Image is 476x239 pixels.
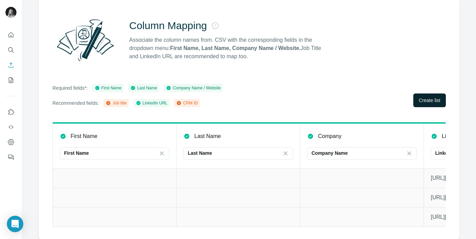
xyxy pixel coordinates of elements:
p: First Name [71,132,97,140]
button: Search [5,44,16,56]
button: Feedback [5,151,16,163]
p: Associate the column names from. CSV with the corresponding fields in the dropdown menu: Job Titl... [129,36,327,61]
button: Use Surfe on LinkedIn [5,106,16,118]
button: Quick start [5,29,16,41]
h2: Column Mapping [129,20,207,32]
div: First Name [95,85,122,91]
p: Last Name [188,150,212,156]
div: Open Intercom Messenger [7,216,23,232]
span: Create list [419,97,440,104]
p: Recommended fields: [52,100,99,106]
div: CRM ID [176,100,198,106]
button: Enrich CSV [5,59,16,71]
img: Avatar [5,7,16,18]
button: My lists [5,74,16,86]
p: LinkedIn URL [435,150,466,156]
p: Last Name [194,132,221,140]
div: Last Name [130,85,157,91]
p: First Name [64,150,89,156]
button: Use Surfe API [5,121,16,133]
strong: First Name, Last Name, Company Name / Website. [170,45,301,51]
p: Company [318,132,341,140]
button: Dashboard [5,136,16,148]
div: Company Name / Website [166,85,221,91]
div: Job title [106,100,126,106]
div: LinkedIn URL [136,100,168,106]
img: Surfe Illustration - Column Mapping [52,15,118,65]
p: Company Name [312,150,348,156]
p: Required fields*: [52,85,88,91]
button: Create list [413,93,446,107]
